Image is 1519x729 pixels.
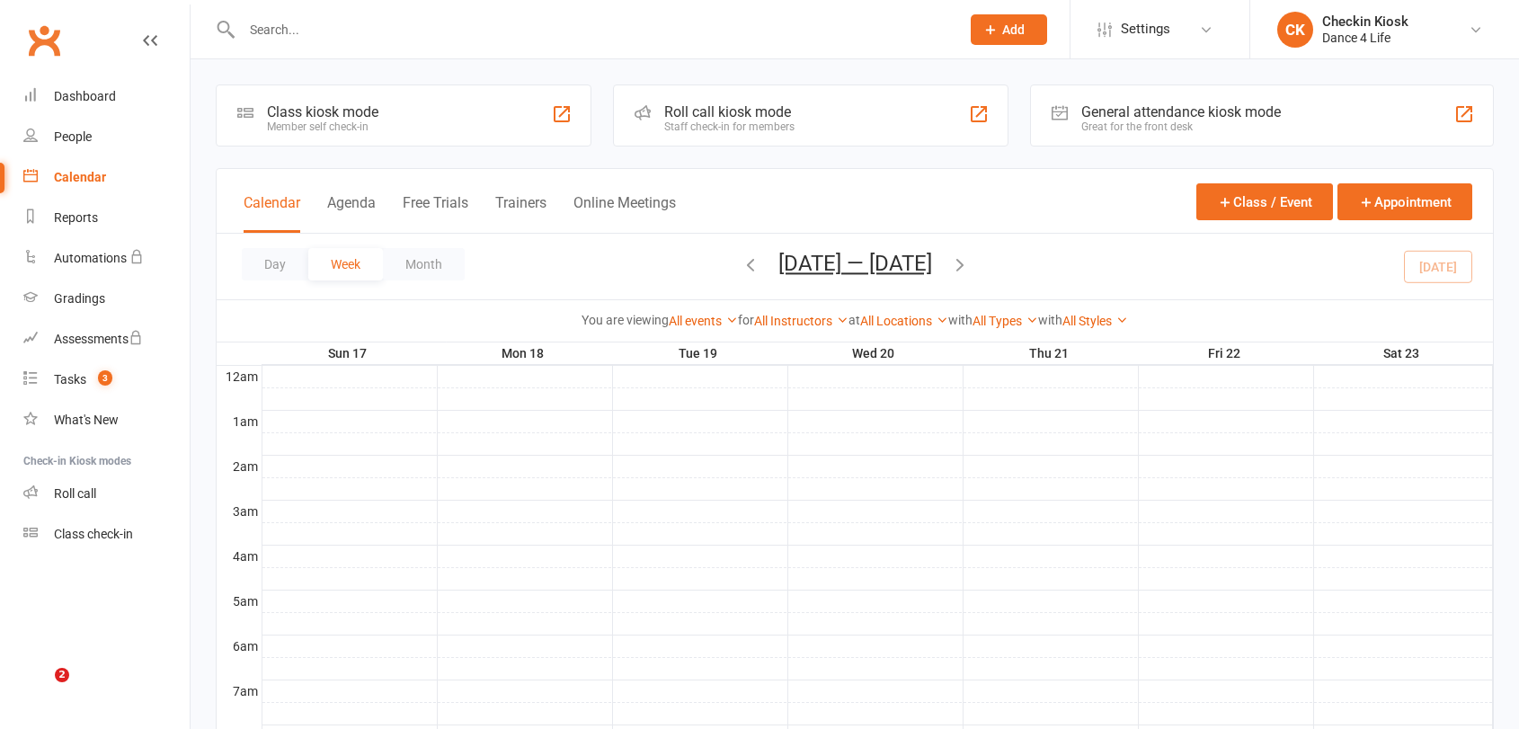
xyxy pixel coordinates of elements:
a: All Locations [860,314,948,328]
th: 1am [217,410,262,432]
div: Automations [54,251,127,265]
th: Thu 21 [963,342,1138,365]
th: Tue 19 [612,342,787,365]
div: What's New [54,413,119,427]
span: Add [1002,22,1025,37]
strong: You are viewing [582,313,669,327]
a: Gradings [23,279,190,319]
th: Wed 20 [787,342,963,365]
th: 5am [217,590,262,612]
div: Assessments [54,332,143,346]
a: People [23,117,190,157]
button: Week [308,248,383,280]
button: Free Trials [403,194,468,233]
span: 2 [55,668,69,682]
button: Appointment [1337,183,1472,220]
a: What's New [23,400,190,440]
button: Add [971,14,1047,45]
div: Tasks [54,372,86,387]
th: Sun 17 [262,342,437,365]
div: Staff check-in for members [664,120,795,133]
button: Day [242,248,308,280]
span: 3 [98,370,112,386]
div: Great for the front desk [1081,120,1281,133]
span: Settings [1121,9,1170,49]
a: Reports [23,198,190,238]
div: People [54,129,92,144]
div: CK [1277,12,1313,48]
th: 3am [217,500,262,522]
strong: for [738,313,754,327]
div: Member self check-in [267,120,378,133]
a: Dashboard [23,76,190,117]
a: Automations [23,238,190,279]
a: Assessments [23,319,190,360]
div: Dance 4 Life [1322,30,1408,46]
div: Gradings [54,291,105,306]
a: All Styles [1062,314,1128,328]
a: Roll call [23,474,190,514]
th: Mon 18 [437,342,612,365]
a: All Types [973,314,1038,328]
button: Month [383,248,465,280]
strong: with [948,313,973,327]
a: Clubworx [22,18,67,63]
div: Dashboard [54,89,116,103]
th: Fri 22 [1138,342,1313,365]
a: Calendar [23,157,190,198]
th: 12am [217,365,262,387]
div: Class check-in [54,527,133,541]
strong: at [848,313,860,327]
th: 2am [217,455,262,477]
button: Trainers [495,194,546,233]
a: All Instructors [754,314,848,328]
a: Class kiosk mode [23,514,190,555]
a: Tasks 3 [23,360,190,400]
iframe: Intercom live chat [18,668,61,711]
th: Sat 23 [1313,342,1493,365]
div: Class kiosk mode [267,103,378,120]
div: General attendance kiosk mode [1081,103,1281,120]
button: Agenda [327,194,376,233]
div: Roll call kiosk mode [664,103,795,120]
button: [DATE] — [DATE] [778,251,932,276]
div: Roll call [54,486,96,501]
th: 7am [217,680,262,702]
button: Calendar [244,194,300,233]
input: Search... [236,17,947,42]
div: Reports [54,210,98,225]
th: 4am [217,545,262,567]
th: 6am [217,635,262,657]
div: Checkin Kiosk [1322,13,1408,30]
strong: with [1038,313,1062,327]
button: Online Meetings [573,194,676,233]
div: Calendar [54,170,106,184]
button: Class / Event [1196,183,1333,220]
a: All events [669,314,738,328]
